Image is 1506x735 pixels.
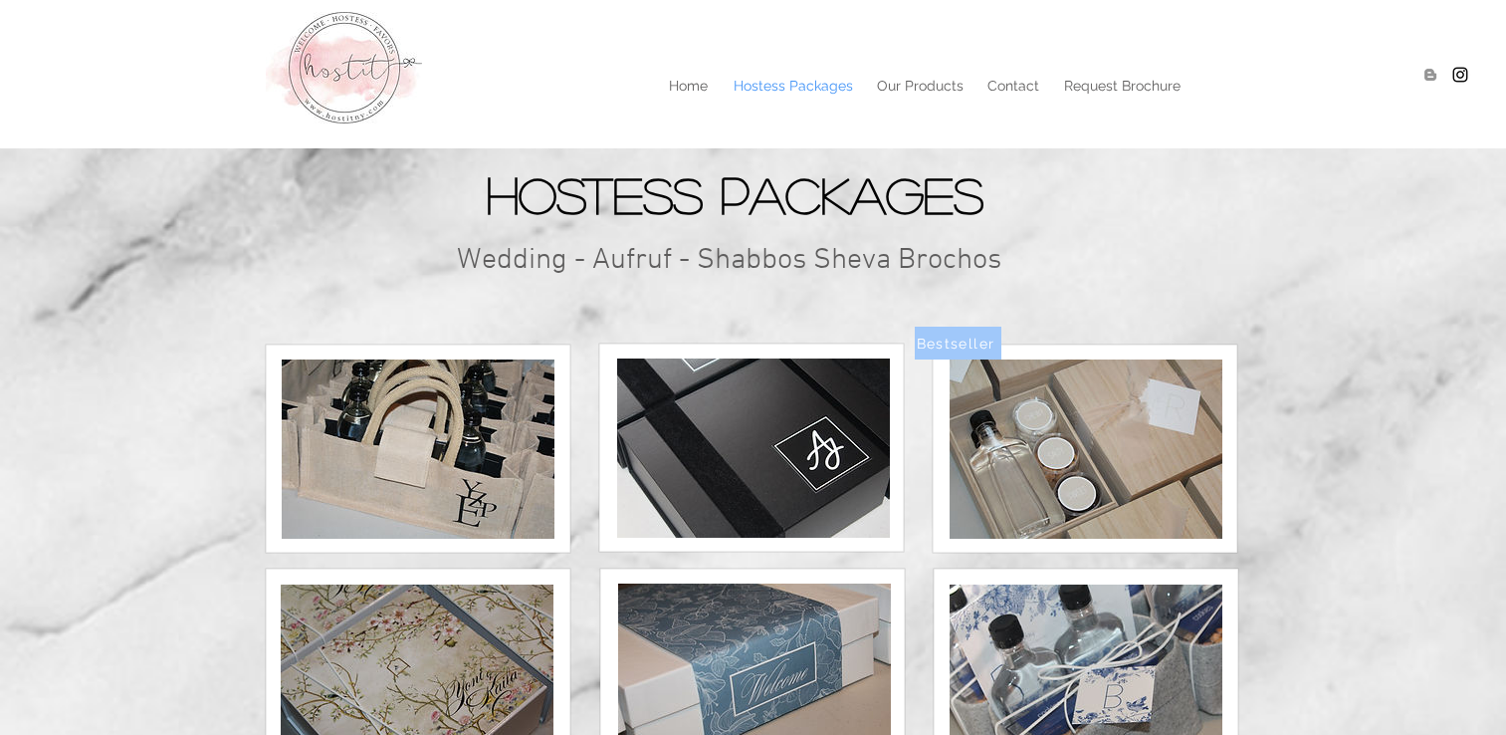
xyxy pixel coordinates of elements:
[1420,65,1440,85] img: Blogger
[356,71,1193,101] nav: Site
[917,336,995,352] span: Bestseller
[1054,71,1190,101] p: Request Brochure
[721,71,864,101] a: Hostess Packages
[724,71,863,101] p: Hostess Packages
[867,71,973,101] p: Our Products
[950,360,1222,539] img: IMG_2357.JPG
[977,71,1049,101] p: Contact
[659,71,718,101] p: Home
[617,359,890,538] img: IMG_8953.JPG
[864,71,974,101] a: Our Products
[457,242,1028,279] h2: Wedding - Aufruf - Shabbos Sheva Brochos
[655,71,721,101] a: Home
[1420,65,1470,85] ul: Social Bar
[915,327,1001,360] button: Bestseller
[974,71,1051,101] a: Contact
[282,360,554,539] img: IMG_0565.JPG
[487,169,983,219] span: Hostess Packages
[1051,71,1193,101] a: Request Brochure
[1450,65,1470,85] img: Hostitny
